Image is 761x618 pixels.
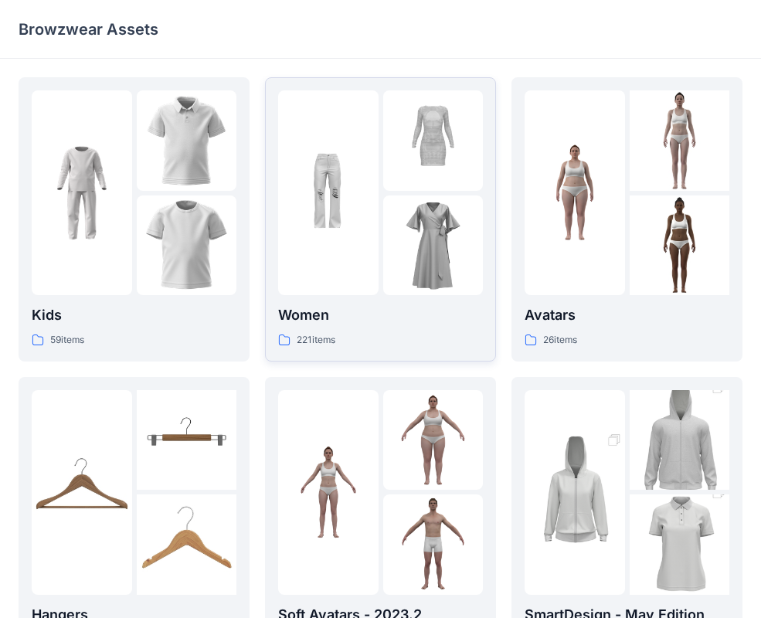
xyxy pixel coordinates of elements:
img: folder 3 [383,494,484,595]
img: folder 3 [137,494,237,595]
img: folder 1 [278,442,379,542]
p: Women [278,304,483,326]
img: folder 3 [137,195,237,296]
a: folder 1folder 2folder 3Women221items [265,77,496,362]
p: Avatars [525,304,729,326]
p: Kids [32,304,236,326]
p: Browzwear Assets [19,19,158,40]
img: folder 2 [630,365,730,514]
img: folder 1 [32,442,132,542]
img: folder 3 [383,195,484,296]
p: 221 items [297,332,335,348]
img: folder 1 [525,417,625,567]
img: folder 1 [32,143,132,243]
img: folder 1 [525,143,625,243]
img: folder 2 [383,390,484,491]
img: folder 2 [137,390,237,491]
p: 59 items [50,332,84,348]
p: 26 items [543,332,577,348]
img: folder 2 [630,90,730,191]
img: folder 1 [278,143,379,243]
a: folder 1folder 2folder 3Avatars26items [511,77,742,362]
a: folder 1folder 2folder 3Kids59items [19,77,250,362]
img: folder 2 [383,90,484,191]
img: folder 2 [137,90,237,191]
img: folder 3 [630,195,730,296]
